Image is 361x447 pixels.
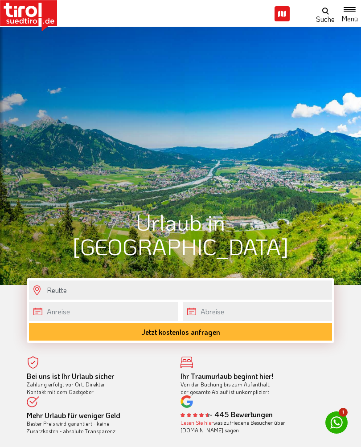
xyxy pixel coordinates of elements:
[27,210,334,259] h1: Urlaub in [GEOGRAPHIC_DATA]
[275,6,290,21] i: Karte öffnen
[27,373,167,395] div: Zahlung erfolgt vor Ort. Direkter Kontakt mit dem Gastgeber
[180,419,213,426] a: Lesen Sie hier
[180,410,273,419] b: - 445 Bewertungen
[180,395,193,408] img: google
[27,410,120,420] b: Mehr Urlaub für weniger Geld
[27,371,114,381] b: Bei uns ist Ihr Urlaub sicher
[29,302,178,321] input: Anreise
[27,412,167,435] div: Bester Preis wird garantiert - keine Zusatzkosten - absolute Transparenz
[180,371,273,381] b: Ihr Traumurlaub beginnt hier!
[338,5,361,22] button: Toggle navigation
[183,302,332,321] input: Abreise
[29,280,332,300] input: Wo soll's hingehen?
[339,408,348,417] span: 1
[29,323,332,341] button: Jetzt kostenlos anfragen
[180,419,321,434] div: was zufriedene Besucher über [DOMAIN_NAME] sagen
[325,411,348,434] a: 1
[180,373,321,395] div: Von der Buchung bis zum Aufenthalt, der gesamte Ablauf ist unkompliziert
